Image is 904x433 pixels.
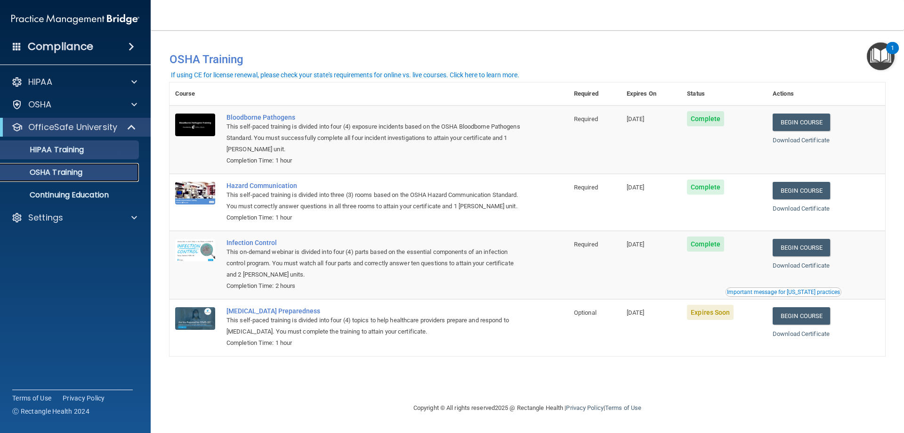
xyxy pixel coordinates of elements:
[11,10,139,29] img: PMB logo
[28,40,93,53] h4: Compliance
[681,82,767,106] th: Status
[574,241,598,248] span: Required
[574,309,597,316] span: Optional
[867,42,895,70] button: Open Resource Center, 1 new notification
[726,287,841,297] button: Read this if you are a dental practitioner in the state of CA
[11,76,137,88] a: HIPAA
[773,205,830,212] a: Download Certificate
[28,99,52,110] p: OSHA
[773,330,830,337] a: Download Certificate
[727,289,840,295] div: Important message for [US_STATE] practices
[28,122,117,133] p: OfficeSafe University
[12,393,51,403] a: Terms of Use
[226,337,521,349] div: Completion Time: 1 hour
[6,190,135,200] p: Continuing Education
[171,72,519,78] div: If using CE for license renewal, please check your state's requirements for online vs. live cours...
[11,99,137,110] a: OSHA
[226,280,521,292] div: Completion Time: 2 hours
[6,145,84,155] p: HIPAA Training
[226,114,521,121] a: Bloodborne Pathogens
[226,212,521,223] div: Completion Time: 1 hour
[12,407,89,416] span: Ⓒ Rectangle Health 2024
[627,115,645,123] span: [DATE]
[687,180,724,195] span: Complete
[773,262,830,269] a: Download Certificate
[574,115,598,123] span: Required
[169,82,221,106] th: Course
[687,237,724,252] span: Complete
[767,82,885,106] th: Actions
[169,53,885,66] h4: OSHA Training
[773,137,830,144] a: Download Certificate
[6,168,82,177] p: OSHA Training
[226,315,521,337] div: This self-paced training is divided into four (4) topics to help healthcare providers prepare and...
[566,404,603,411] a: Privacy Policy
[28,76,52,88] p: HIPAA
[773,239,830,256] a: Begin Course
[605,404,641,411] a: Terms of Use
[226,307,521,315] a: [MEDICAL_DATA] Preparedness
[687,111,724,126] span: Complete
[891,48,894,60] div: 1
[621,82,681,106] th: Expires On
[63,393,105,403] a: Privacy Policy
[11,122,137,133] a: OfficeSafe University
[773,114,830,131] a: Begin Course
[226,121,521,155] div: This self-paced training is divided into four (4) exposure incidents based on the OSHA Bloodborne...
[226,246,521,280] div: This on-demand webinar is divided into four (4) parts based on the essential components of an inf...
[627,309,645,316] span: [DATE]
[773,182,830,199] a: Begin Course
[226,189,521,212] div: This self-paced training is divided into three (3) rooms based on the OSHA Hazard Communication S...
[687,305,734,320] span: Expires Soon
[627,241,645,248] span: [DATE]
[355,393,699,423] div: Copyright © All rights reserved 2025 @ Rectangle Health | |
[773,307,830,325] a: Begin Course
[169,70,521,80] button: If using CE for license renewal, please check your state's requirements for online vs. live cours...
[226,182,521,189] a: Hazard Communication
[226,155,521,166] div: Completion Time: 1 hour
[574,184,598,191] span: Required
[568,82,621,106] th: Required
[11,212,137,223] a: Settings
[226,239,521,246] a: Infection Control
[28,212,63,223] p: Settings
[627,184,645,191] span: [DATE]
